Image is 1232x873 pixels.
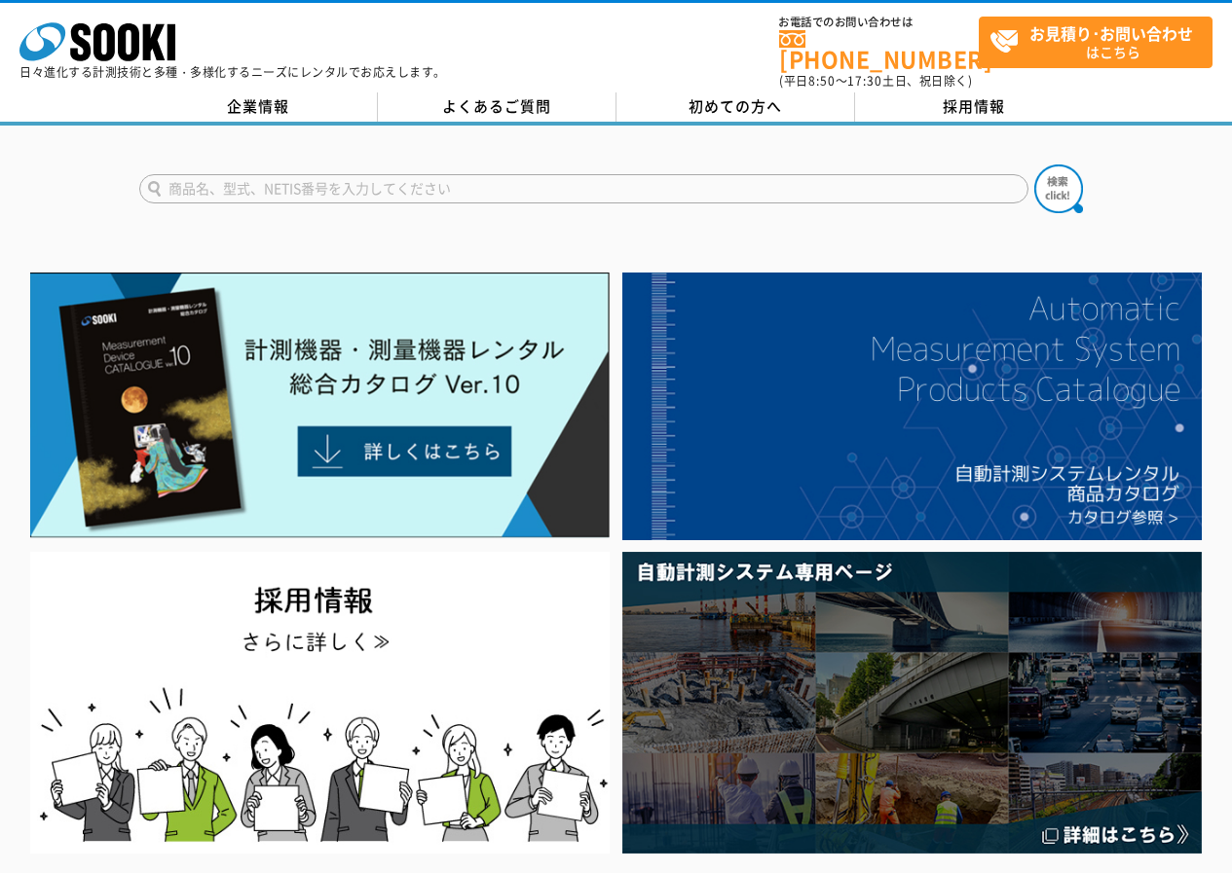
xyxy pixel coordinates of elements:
[30,273,610,538] img: Catalog Ver10
[779,30,979,70] a: [PHONE_NUMBER]
[989,18,1212,66] span: はこちら
[616,92,855,122] a: 初めての方へ
[139,92,378,122] a: 企業情報
[808,72,836,90] span: 8:50
[622,273,1202,540] img: 自動計測システムカタログ
[30,552,610,853] img: SOOKI recruit
[1034,164,1083,213] img: btn_search.png
[378,92,616,122] a: よくあるご質問
[779,17,979,28] span: お電話でのお問い合わせは
[855,92,1094,122] a: 採用情報
[622,552,1202,853] img: 自動計測システム専用ページ
[139,174,1028,203] input: 商品名、型式、NETIS番号を入力してください
[689,95,782,117] span: 初めての方へ
[847,72,882,90] span: 17:30
[1029,21,1193,45] strong: お見積り･お問い合わせ
[979,17,1213,68] a: お見積り･お問い合わせはこちら
[779,72,972,90] span: (平日 ～ 土日、祝日除く)
[19,66,446,78] p: 日々進化する計測技術と多種・多様化するニーズにレンタルでお応えします。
